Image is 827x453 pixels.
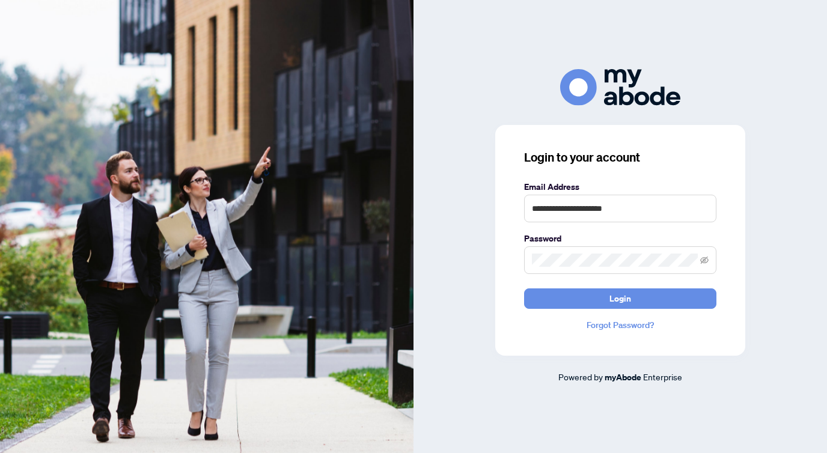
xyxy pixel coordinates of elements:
a: myAbode [605,371,641,384]
button: Login [524,288,716,309]
a: Forgot Password? [524,318,716,332]
h3: Login to your account [524,149,716,166]
span: Login [609,289,631,308]
span: Powered by [558,371,603,382]
label: Password [524,232,716,245]
span: Enterprise [643,371,682,382]
span: eye-invisible [700,256,709,264]
img: ma-logo [560,69,680,106]
label: Email Address [524,180,716,193]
